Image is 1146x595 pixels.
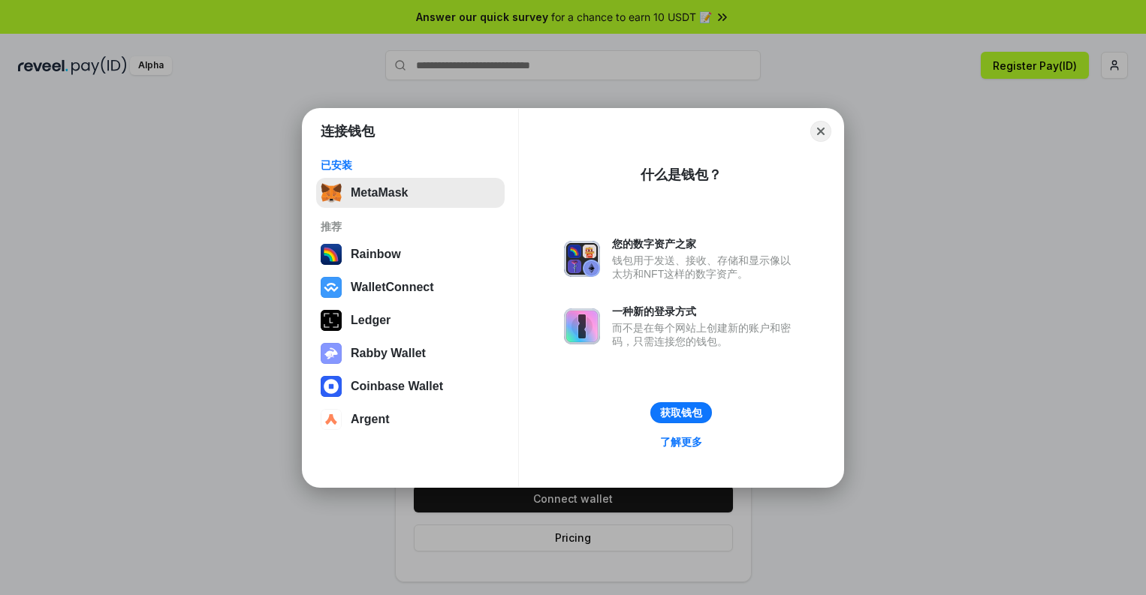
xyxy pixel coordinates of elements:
button: MetaMask [316,178,505,208]
img: svg+xml,%3Csvg%20width%3D%2228%22%20height%3D%2228%22%20viewBox%3D%220%200%2028%2028%22%20fill%3D... [321,376,342,397]
img: svg+xml,%3Csvg%20xmlns%3D%22http%3A%2F%2Fwww.w3.org%2F2000%2Fsvg%22%20fill%3D%22none%22%20viewBox... [321,343,342,364]
div: Coinbase Wallet [351,380,443,393]
button: Argent [316,404,505,434]
div: Argent [351,413,390,426]
div: 而不是在每个网站上创建新的账户和密码，只需连接您的钱包。 [612,321,798,348]
div: MetaMask [351,186,408,200]
img: svg+xml,%3Csvg%20xmlns%3D%22http%3A%2F%2Fwww.w3.org%2F2000%2Fsvg%22%20width%3D%2228%22%20height%3... [321,310,342,331]
img: svg+xml,%3Csvg%20xmlns%3D%22http%3A%2F%2Fwww.w3.org%2F2000%2Fsvg%22%20fill%3D%22none%22%20viewBox... [564,308,600,344]
div: 获取钱包 [660,406,702,419]
img: svg+xml,%3Csvg%20fill%3D%22none%22%20height%3D%2233%22%20viewBox%3D%220%200%2035%2033%22%20width%... [321,182,342,203]
button: Ledger [316,305,505,335]
div: 什么是钱包？ [641,166,722,184]
div: 您的数字资产之家 [612,237,798,251]
img: svg+xml,%3Csvg%20xmlns%3D%22http%3A%2F%2Fwww.w3.org%2F2000%2Fsvg%22%20fill%3D%22none%22%20viewBox... [564,241,600,277]
img: svg+xml,%3Csvg%20width%3D%2228%22%20height%3D%2228%22%20viewBox%3D%220%200%2028%2028%22%20fill%3D... [321,277,342,298]
div: Ledger [351,314,391,327]
div: Rainbow [351,248,401,261]
img: svg+xml,%3Csvg%20width%3D%2228%22%20height%3D%2228%22%20viewBox%3D%220%200%2028%2028%22%20fill%3D... [321,409,342,430]
h1: 连接钱包 [321,122,375,140]
div: 了解更多 [660,435,702,449]
button: Rabby Wallet [316,338,505,368]
div: 一种新的登录方式 [612,305,798,318]
button: 获取钱包 [650,402,712,423]
div: 推荐 [321,220,500,233]
a: 了解更多 [651,432,711,452]
button: Close [810,121,831,142]
button: Coinbase Wallet [316,371,505,401]
div: 已安装 [321,158,500,172]
button: WalletConnect [316,272,505,302]
div: Rabby Wallet [351,347,426,360]
div: 钱包用于发送、接收、存储和显示像以太坊和NFT这样的数字资产。 [612,254,798,281]
div: WalletConnect [351,281,434,294]
button: Rainbow [316,239,505,269]
img: svg+xml,%3Csvg%20width%3D%22120%22%20height%3D%22120%22%20viewBox%3D%220%200%20120%20120%22%20fil... [321,244,342,265]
